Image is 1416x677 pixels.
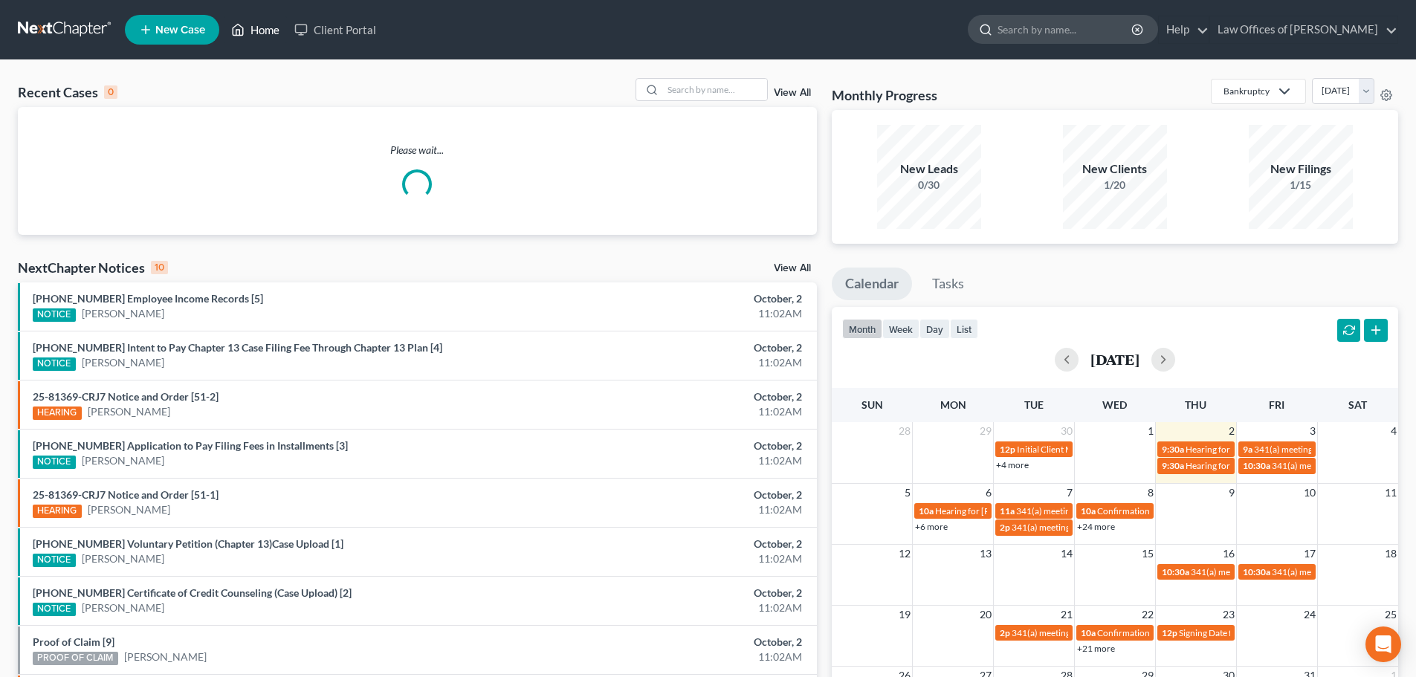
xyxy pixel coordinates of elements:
[1162,566,1189,577] span: 10:30a
[1227,484,1236,502] span: 9
[996,459,1029,470] a: +4 more
[555,586,802,600] div: October, 2
[1249,178,1353,192] div: 1/15
[1389,422,1398,440] span: 4
[1140,545,1155,563] span: 15
[882,319,919,339] button: week
[1179,627,1391,638] span: Signing Date for [PERSON_NAME] & [PERSON_NAME]
[877,161,981,178] div: New Leads
[555,537,802,551] div: October, 2
[1065,484,1074,502] span: 7
[1000,627,1010,638] span: 2p
[919,319,950,339] button: day
[88,502,170,517] a: [PERSON_NAME]
[1140,606,1155,623] span: 22
[82,355,164,370] a: [PERSON_NAME]
[33,439,348,452] a: [PHONE_NUMBER] Application to Pay Filing Fees in Installments [3]
[33,554,76,567] div: NOTICE
[1272,566,1415,577] span: 341(a) meeting for [PERSON_NAME]
[555,438,802,453] div: October, 2
[33,586,352,599] a: [PHONE_NUMBER] Certificate of Credit Counseling (Case Upload) [2]
[1383,545,1398,563] span: 18
[1102,398,1127,411] span: Wed
[555,487,802,502] div: October, 2
[940,398,966,411] span: Mon
[33,390,219,403] a: 25-81369-CRJ7 Notice and Order [51-2]
[1159,16,1209,43] a: Help
[1227,422,1236,440] span: 2
[33,488,219,501] a: 25-81369-CRJ7 Notice and Order [51-1]
[1059,606,1074,623] span: 21
[555,502,802,517] div: 11:02AM
[33,292,263,305] a: [PHONE_NUMBER] Employee Income Records [5]
[555,404,802,419] div: 11:02AM
[1063,161,1167,178] div: New Clients
[897,545,912,563] span: 12
[774,263,811,273] a: View All
[1016,505,1160,516] span: 341(a) meeting for [PERSON_NAME]
[1077,521,1115,532] a: +24 more
[1162,627,1177,638] span: 12p
[1097,505,1337,516] span: Confirmation hearing for [PERSON_NAME] [PERSON_NAME]
[1302,606,1317,623] span: 24
[919,268,977,300] a: Tasks
[151,261,168,274] div: 10
[984,484,993,502] span: 6
[978,422,993,440] span: 29
[1383,484,1398,502] span: 11
[1162,460,1184,471] span: 9:30a
[1077,643,1115,654] a: +21 more
[1191,566,1334,577] span: 341(a) meeting for [PERSON_NAME]
[1243,460,1270,471] span: 10:30a
[1221,606,1236,623] span: 23
[832,268,912,300] a: Calendar
[33,406,82,420] div: HEARING
[774,88,811,98] a: View All
[1302,545,1317,563] span: 17
[1146,484,1155,502] span: 8
[1000,522,1010,533] span: 2p
[1210,16,1397,43] a: Law Offices of [PERSON_NAME]
[1186,460,1302,471] span: Hearing for [PERSON_NAME]
[1097,627,1266,638] span: Confirmation hearing for [PERSON_NAME]
[555,389,802,404] div: October, 2
[82,453,164,468] a: [PERSON_NAME]
[33,357,76,371] div: NOTICE
[1081,627,1096,638] span: 10a
[33,308,76,322] div: NOTICE
[124,650,207,664] a: [PERSON_NAME]
[33,603,76,616] div: NOTICE
[33,505,82,518] div: HEARING
[104,85,117,99] div: 0
[82,600,164,615] a: [PERSON_NAME]
[33,341,442,354] a: [PHONE_NUMBER] Intent to Pay Chapter 13 Case Filing Fee Through Chapter 13 Plan [4]
[155,25,205,36] span: New Case
[1059,545,1074,563] span: 14
[555,635,802,650] div: October, 2
[555,600,802,615] div: 11:02AM
[1063,178,1167,192] div: 1/20
[897,422,912,440] span: 28
[18,83,117,101] div: Recent Cases
[555,453,802,468] div: 11:02AM
[1059,422,1074,440] span: 30
[555,551,802,566] div: 11:02AM
[1269,398,1284,411] span: Fri
[1146,422,1155,440] span: 1
[1249,161,1353,178] div: New Filings
[1162,444,1184,455] span: 9:30a
[555,291,802,306] div: October, 2
[903,484,912,502] span: 5
[1223,85,1270,97] div: Bankruptcy
[1365,626,1401,662] div: Open Intercom Messenger
[1221,545,1236,563] span: 16
[555,340,802,355] div: October, 2
[1017,444,1202,455] span: Initial Client Meeting Date for [PERSON_NAME]
[1000,505,1015,516] span: 11a
[1272,460,1415,471] span: 341(a) meeting for [PERSON_NAME]
[82,551,164,566] a: [PERSON_NAME]
[1302,484,1317,502] span: 10
[1012,627,1155,638] span: 341(a) meeting for [PERSON_NAME]
[33,635,114,648] a: Proof of Claim [9]
[224,16,287,43] a: Home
